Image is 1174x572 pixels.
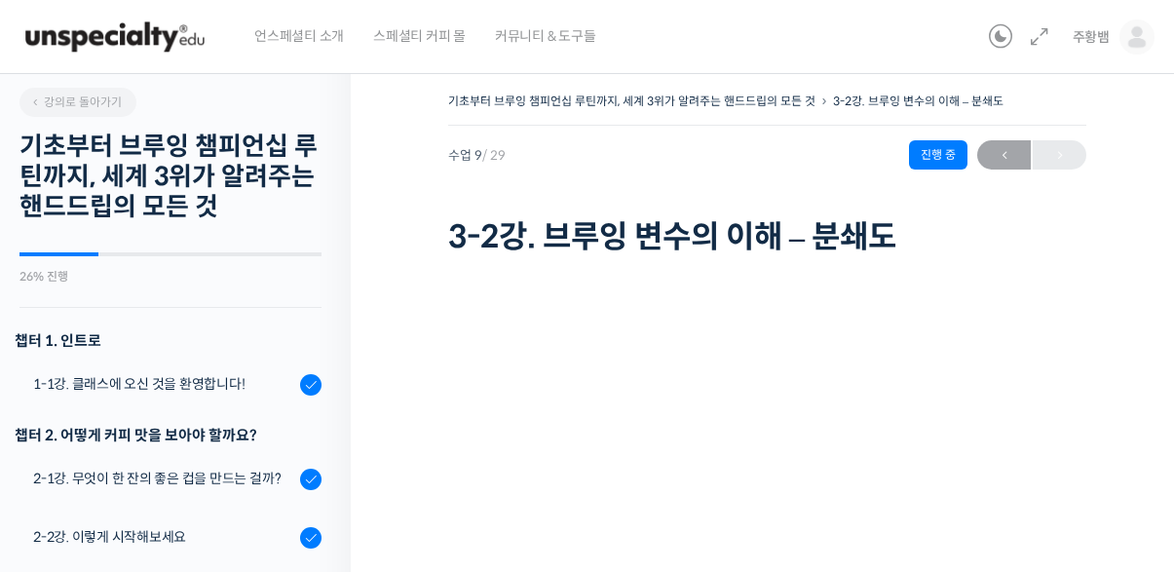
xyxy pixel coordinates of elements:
span: / 29 [482,147,506,164]
span: 주황뱀 [1073,28,1110,46]
div: 2-2강. 이렇게 시작해보세요 [33,526,294,548]
div: 진행 중 [909,140,967,170]
a: 강의로 돌아가기 [19,88,136,117]
h1: 3-2강. 브루잉 변수의 이해 – 분쇄도 [448,218,1086,255]
h3: 챕터 1. 인트로 [15,327,322,354]
div: 2-1강. 무엇이 한 잔의 좋은 컵을 만드는 걸까? [33,468,294,489]
a: 3-2강. 브루잉 변수의 이해 – 분쇄도 [833,94,1004,108]
span: ← [977,142,1031,169]
a: 기초부터 브루잉 챔피언십 루틴까지, 세계 3위가 알려주는 핸드드립의 모든 것 [448,94,815,108]
a: ←이전 [977,140,1031,170]
span: 강의로 돌아가기 [29,95,122,109]
div: 1-1강. 클래스에 오신 것을 환영합니다! [33,373,294,395]
span: 수업 9 [448,149,506,162]
div: 챕터 2. 어떻게 커피 맛을 보아야 할까요? [15,422,322,448]
div: 26% 진행 [19,271,322,283]
h2: 기초부터 브루잉 챔피언십 루틴까지, 세계 3위가 알려주는 핸드드립의 모든 것 [19,132,322,223]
